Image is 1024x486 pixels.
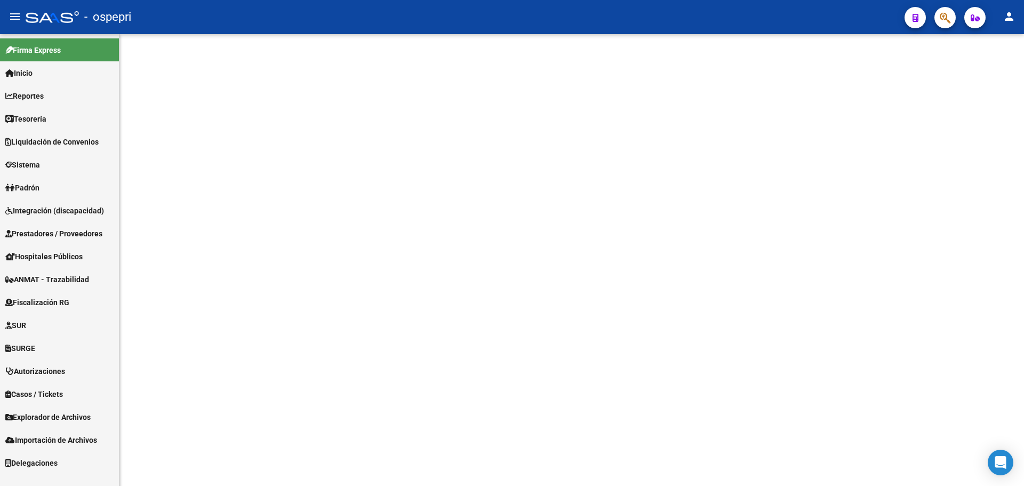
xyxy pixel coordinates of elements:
[5,274,89,285] span: ANMAT - Trazabilidad
[5,342,35,354] span: SURGE
[5,388,63,400] span: Casos / Tickets
[5,113,46,125] span: Tesorería
[988,450,1013,475] div: Open Intercom Messenger
[5,365,65,377] span: Autorizaciones
[5,251,83,262] span: Hospitales Públicos
[5,411,91,423] span: Explorador de Archivos
[1003,10,1015,23] mat-icon: person
[5,67,33,79] span: Inicio
[5,182,39,194] span: Padrón
[5,159,40,171] span: Sistema
[5,457,58,469] span: Delegaciones
[5,136,99,148] span: Liquidación de Convenios
[5,90,44,102] span: Reportes
[9,10,21,23] mat-icon: menu
[5,297,69,308] span: Fiscalización RG
[5,434,97,446] span: Importación de Archivos
[5,320,26,331] span: SUR
[5,44,61,56] span: Firma Express
[84,5,131,29] span: - ospepri
[5,228,102,240] span: Prestadores / Proveedores
[5,205,104,217] span: Integración (discapacidad)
